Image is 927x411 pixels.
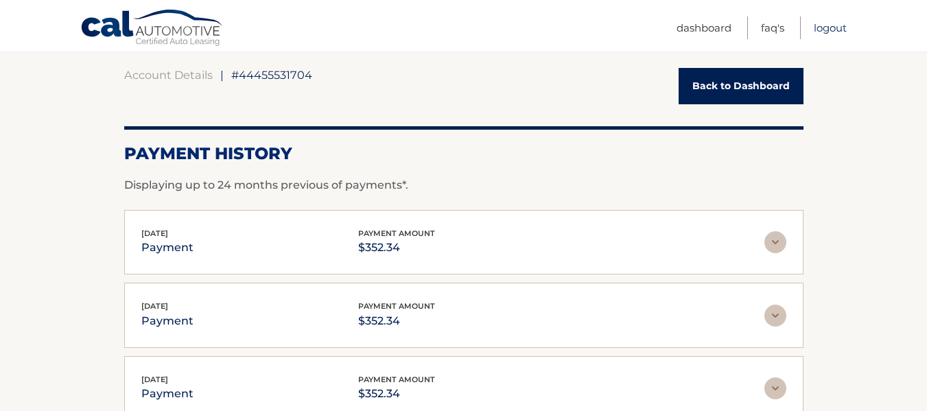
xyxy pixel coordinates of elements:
p: Displaying up to 24 months previous of payments*. [124,177,803,193]
p: $352.34 [358,384,435,403]
span: [DATE] [141,301,168,311]
p: payment [141,384,193,403]
h2: Payment History [124,143,803,164]
a: FAQ's [761,16,784,39]
img: accordion-rest.svg [764,305,786,327]
span: payment amount [358,228,435,238]
p: $352.34 [358,312,435,331]
span: [DATE] [141,375,168,384]
a: Cal Automotive [80,9,224,49]
span: payment amount [358,301,435,311]
a: Back to Dashboard [679,68,803,104]
span: payment amount [358,375,435,384]
a: Dashboard [677,16,731,39]
p: payment [141,238,193,257]
span: | [220,68,224,82]
img: accordion-rest.svg [764,231,786,253]
span: [DATE] [141,228,168,238]
a: Logout [814,16,847,39]
p: payment [141,312,193,331]
a: Account Details [124,68,213,82]
span: #44455531704 [231,68,312,82]
img: accordion-rest.svg [764,377,786,399]
p: $352.34 [358,238,435,257]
